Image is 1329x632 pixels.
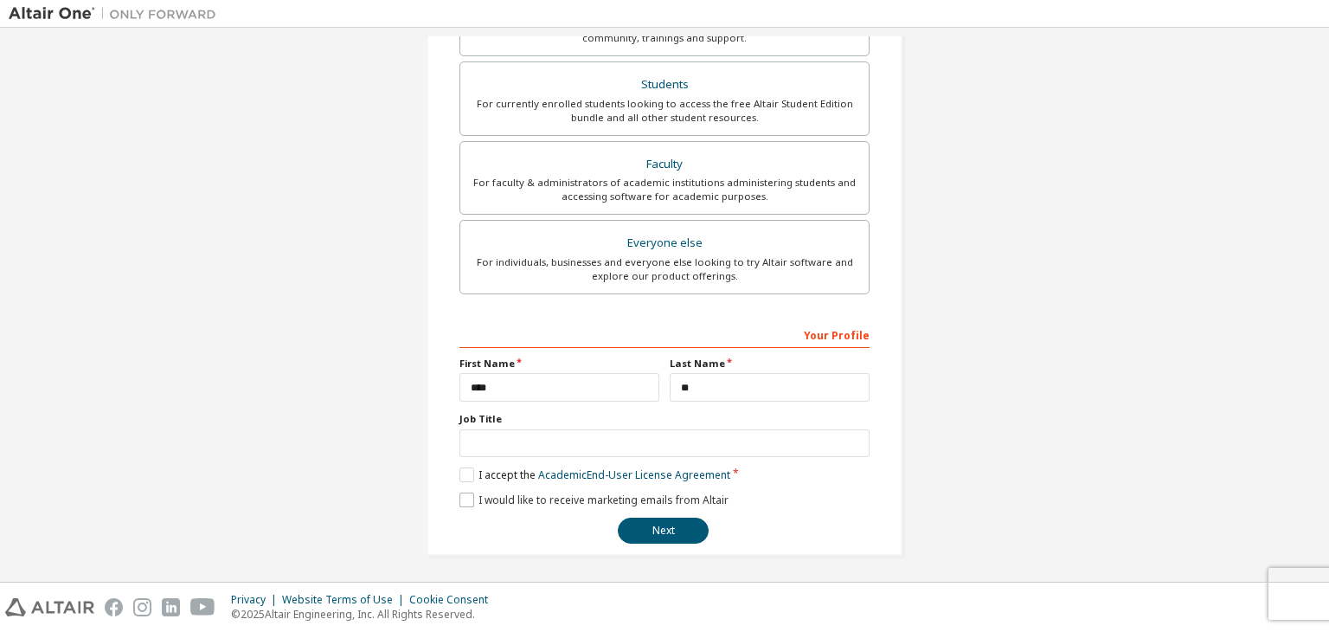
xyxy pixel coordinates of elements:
div: For individuals, businesses and everyone else looking to try Altair software and explore our prod... [471,255,858,283]
img: facebook.svg [105,598,123,616]
img: altair_logo.svg [5,598,94,616]
div: For currently enrolled students looking to access the free Altair Student Edition bundle and all ... [471,97,858,125]
img: linkedin.svg [162,598,180,616]
label: I would like to receive marketing emails from Altair [459,493,729,507]
label: Job Title [459,412,870,426]
img: youtube.svg [190,598,215,616]
div: Website Terms of Use [282,593,409,607]
p: © 2025 Altair Engineering, Inc. All Rights Reserved. [231,607,498,622]
img: Altair One [9,5,225,23]
a: Academic End-User License Agreement [538,468,730,482]
div: Your Profile [459,320,870,348]
div: For faculty & administrators of academic institutions administering students and accessing softwa... [471,176,858,203]
div: Faculty [471,152,858,177]
label: First Name [459,357,659,371]
div: Privacy [231,593,282,607]
div: Students [471,73,858,97]
div: Everyone else [471,231,858,255]
label: Last Name [670,357,870,371]
label: I accept the [459,468,730,482]
div: Cookie Consent [409,593,498,607]
img: instagram.svg [133,598,151,616]
button: Next [618,518,709,544]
